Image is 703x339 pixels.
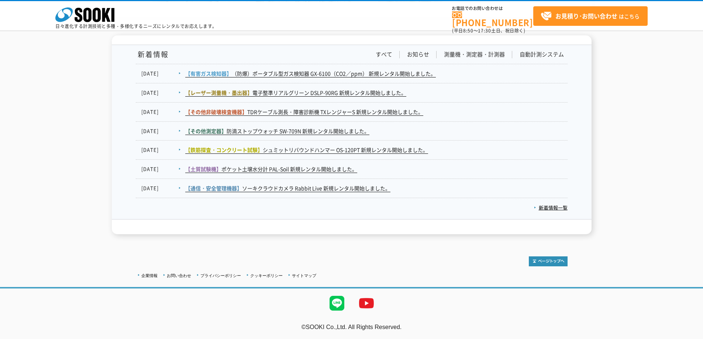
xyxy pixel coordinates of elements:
a: 【レーザー測量機・墨出器】電子整準リアルグリーン DSLP-90RG 新規レンタル開始しました。 [185,89,406,97]
a: 測量機・測定器・計測器 [444,51,505,58]
dt: [DATE] [141,146,175,154]
dt: [DATE] [141,184,175,192]
dt: [DATE] [141,89,175,97]
a: 自動計測システム [520,51,564,58]
h1: 新着情報 [136,51,169,58]
span: 【その他非破壊検査機器】 [185,108,247,115]
img: LINE [322,288,352,318]
a: サイトマップ [292,273,316,278]
a: 【有害ガス検知器】（防爆）ポータブル型ガス検知器 GX-6100（CO2／ppm） 新規レンタル開始しました。 [185,70,436,77]
span: 【鉄筋探査・コンクリート試験】 [185,146,263,153]
a: プライバシーポリシー [200,273,241,278]
a: 企業情報 [141,273,158,278]
span: 【レーザー測量機・墨出器】 [185,89,252,96]
a: すべて [376,51,392,58]
a: 【その他非破壊検査機器】TDRケーブル測長・障害診断機 TXレンジャーS 新規レンタル開始しました。 [185,108,423,116]
dt: [DATE] [141,108,175,116]
span: 【その他測定器】 [185,127,227,135]
span: (平日 ～ 土日、祝日除く) [452,27,525,34]
img: トップページへ [529,256,568,266]
span: 【土質試験機】 [185,165,221,173]
img: YouTube [352,288,381,318]
a: クッキーポリシー [250,273,283,278]
dt: [DATE] [141,165,175,173]
a: 【土質試験機】ポケット土壌水分計 PAL-Soil 新規レンタル開始しました。 [185,165,357,173]
a: [PHONE_NUMBER] [452,11,533,27]
span: 【有害ガス検知器】 [185,70,232,77]
a: 【その他測定器】防滴ストップウォッチ SW-709N 新規レンタル開始しました。 [185,127,369,135]
strong: お見積り･お問い合わせ [555,11,617,20]
dt: [DATE] [141,70,175,77]
span: はこちら [541,11,640,22]
a: お問い合わせ [167,273,191,278]
a: 【鉄筋探査・コンクリート試験】シュミットリバウンドハンマー OS-120PT 新規レンタル開始しました。 [185,146,428,154]
span: 17:30 [478,27,491,34]
dt: [DATE] [141,127,175,135]
span: お電話でのお問い合わせは [452,6,533,11]
span: 8:50 [463,27,473,34]
p: 日々進化する計測技術と多種・多様化するニーズにレンタルでお応えします。 [55,24,217,28]
a: テストMail [675,332,703,338]
a: お知らせ [407,51,429,58]
a: 【通信・安全管理機器】ソーキクラウドカメラ Rabbit Live 新規レンタル開始しました。 [185,184,390,192]
a: 新着情報一覧 [534,204,568,211]
span: 【通信・安全管理機器】 [185,184,242,192]
a: お見積り･お問い合わせはこちら [533,6,648,26]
